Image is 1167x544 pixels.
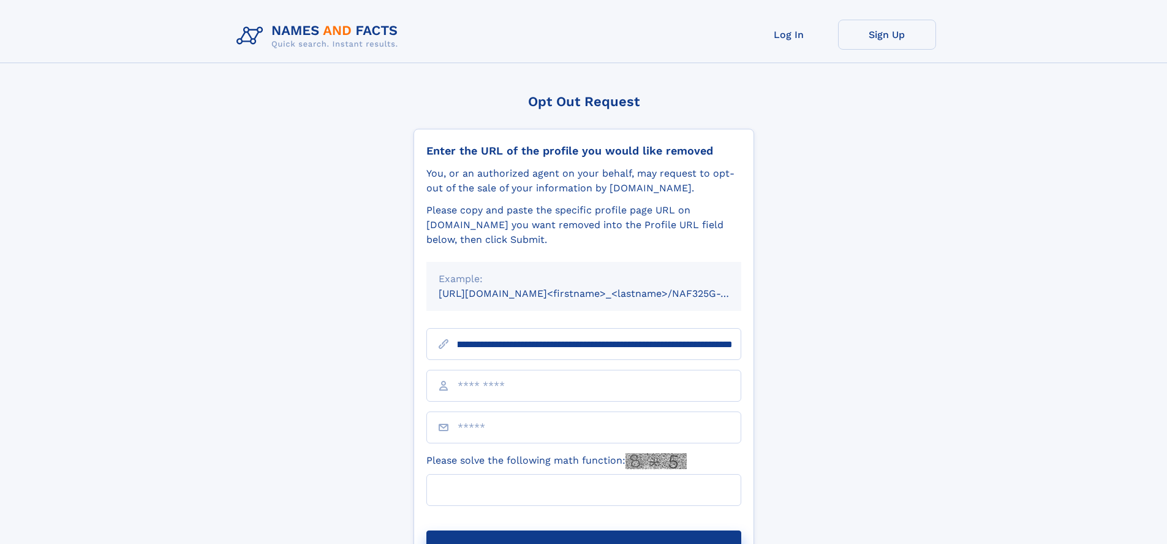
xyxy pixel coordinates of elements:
[414,94,754,109] div: Opt Out Request
[838,20,936,50] a: Sign Up
[426,144,741,158] div: Enter the URL of the profile you would like removed
[426,203,741,247] div: Please copy and paste the specific profile page URL on [DOMAIN_NAME] you want removed into the Pr...
[426,166,741,196] div: You, or an authorized agent on your behalf, may request to opt-out of the sale of your informatio...
[232,20,408,53] img: Logo Names and Facts
[740,20,838,50] a: Log In
[426,453,687,469] label: Please solve the following math function:
[439,288,765,299] small: [URL][DOMAIN_NAME]<firstname>_<lastname>/NAF325G-xxxxxxxx
[439,272,729,286] div: Example:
